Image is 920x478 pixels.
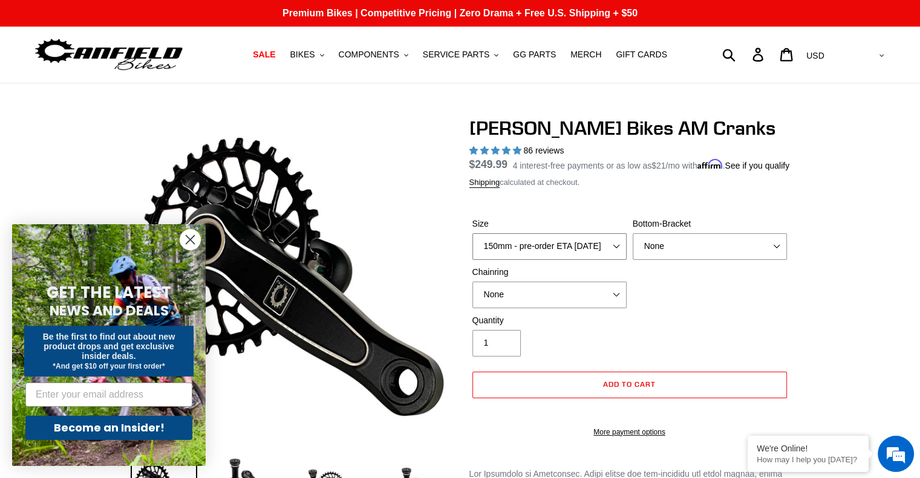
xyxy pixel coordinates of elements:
[570,50,601,60] span: MERCH
[725,161,789,170] a: See if you qualify - Learn more about Affirm Financing (opens in modal)
[333,47,414,63] button: COMPONENTS
[33,36,184,74] img: Canfield Bikes
[253,50,275,60] span: SALE
[50,301,169,320] span: NEWS AND DEALS
[697,159,723,169] span: Affirm
[513,50,556,60] span: GG PARTS
[469,178,500,188] a: Shipping
[469,158,507,170] span: $249.99
[523,146,564,155] span: 86 reviews
[423,50,489,60] span: SERVICE PARTS
[469,146,524,155] span: 4.97 stars
[247,47,281,63] a: SALE
[729,41,760,68] input: Search
[610,47,673,63] a: GIFT CARDS
[633,218,787,230] label: Bottom-Bracket
[603,379,656,389] span: Add to cart
[651,161,665,170] span: $21
[180,229,201,250] button: Close dialog
[472,218,627,230] label: Size
[472,314,627,327] label: Quantity
[47,282,171,303] span: GET THE LATEST
[472,427,787,438] a: More payment options
[53,362,165,370] span: *And get $10 off your first order*
[339,50,399,60] span: COMPONENTS
[472,372,787,398] button: Add to cart
[417,47,504,63] button: SERVICE PARTS
[616,50,667,60] span: GIFT CARDS
[564,47,607,63] a: MERCH
[507,47,562,63] a: GG PARTS
[472,266,627,279] label: Chainring
[43,332,175,361] span: Be the first to find out about new product drops and get exclusive insider deals.
[469,176,790,189] div: calculated at checkout.
[25,416,192,440] button: Become an Insider!
[25,383,192,407] input: Enter your email address
[469,117,790,140] h1: [PERSON_NAME] Bikes AM Cranks
[290,50,315,60] span: BIKES
[757,455,860,464] p: How may I help you today?
[513,157,790,172] p: 4 interest-free payments or as low as /mo with .
[757,444,860,453] div: We're Online!
[284,47,330,63] button: BIKES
